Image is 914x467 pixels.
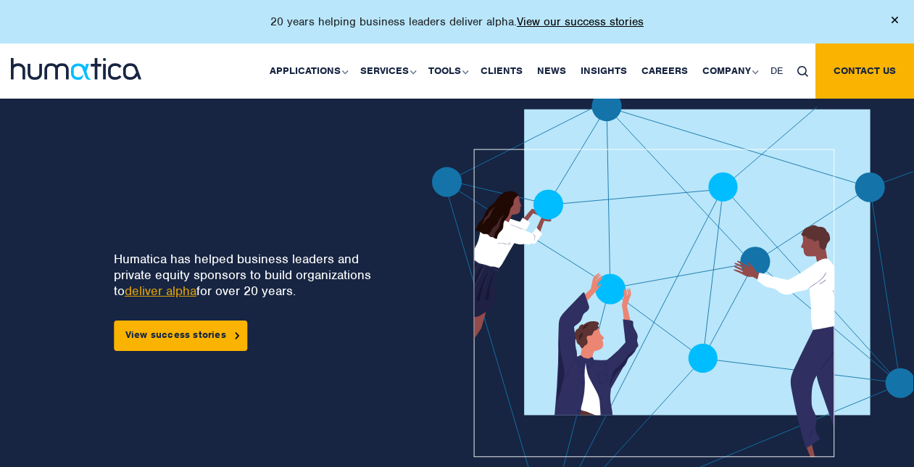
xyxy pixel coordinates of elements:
[11,58,141,80] img: logo
[517,15,644,29] a: View our success stories
[530,44,573,99] a: News
[770,65,783,77] span: DE
[353,44,421,99] a: Services
[235,332,239,339] img: arrowicon
[797,66,808,77] img: search_icon
[634,44,695,99] a: Careers
[573,44,634,99] a: Insights
[125,283,196,299] a: deliver alpha
[763,44,790,99] a: DE
[114,251,380,299] p: Humatica has helped business leaders and private equity sponsors to build organizations to for ov...
[270,15,644,29] p: 20 years helping business leaders deliver alpha.
[114,321,247,351] a: View success stories
[473,44,530,99] a: Clients
[695,44,763,99] a: Company
[815,44,914,99] a: Contact us
[262,44,353,99] a: Applications
[421,44,473,99] a: Tools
